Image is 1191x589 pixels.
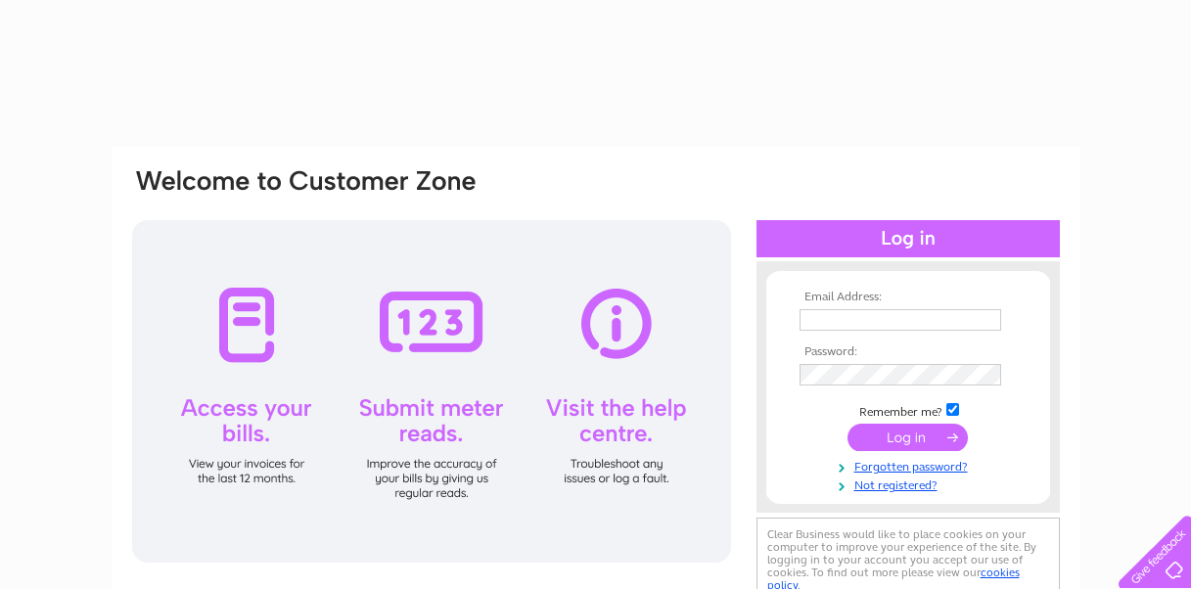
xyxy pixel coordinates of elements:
[847,424,968,451] input: Submit
[800,456,1022,475] a: Forgotten password?
[800,475,1022,493] a: Not registered?
[795,400,1022,420] td: Remember me?
[795,291,1022,304] th: Email Address:
[795,345,1022,359] th: Password:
